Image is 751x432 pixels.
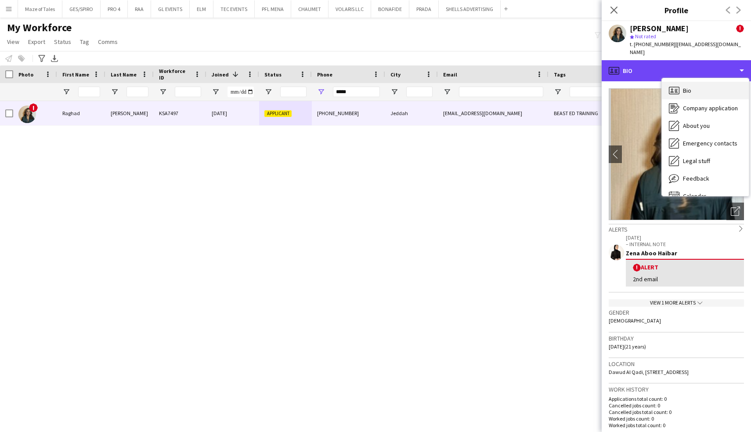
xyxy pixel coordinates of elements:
[609,317,661,324] span: [DEMOGRAPHIC_DATA]
[80,38,89,46] span: Tag
[683,104,738,112] span: Company application
[683,139,737,147] span: Emergency contacts
[626,249,744,257] div: Zena Aboo Haibar
[227,87,254,97] input: Joined Filter Input
[190,0,213,18] button: ELM
[683,192,706,200] span: Calendar
[554,88,562,96] button: Open Filter Menu
[105,101,154,125] div: [PERSON_NAME]
[662,82,749,99] div: Bio
[7,21,72,34] span: My Workforce
[111,88,119,96] button: Open Filter Menu
[390,71,401,78] span: City
[683,87,691,94] span: Bio
[390,88,398,96] button: Open Filter Menu
[159,88,167,96] button: Open Filter Menu
[459,87,543,97] input: Email Filter Input
[312,101,385,125] div: [PHONE_NUMBER]
[212,71,229,78] span: Joined
[626,234,744,241] p: [DATE]
[609,415,744,422] p: Worked jobs count: 0
[18,0,62,18] button: Maze of Tales
[111,71,137,78] span: Last Name
[57,101,105,125] div: Raghad
[635,33,656,40] span: Not rated
[630,41,741,55] span: | [EMAIL_ADDRESS][DOMAIN_NAME]
[609,396,744,402] p: Applications total count: 0
[409,0,439,18] button: PRADA
[662,117,749,134] div: About you
[609,409,744,415] p: Cancelled jobs total count: 0
[51,36,75,47] a: Status
[602,60,751,81] div: Bio
[264,71,282,78] span: Status
[371,0,409,18] button: BONAFIDE
[609,334,744,342] h3: Birthday
[609,385,744,393] h3: Work history
[609,299,744,307] div: View 1 more alerts
[602,4,751,16] h3: Profile
[98,38,118,46] span: Comms
[683,157,710,165] span: Legal stuff
[7,38,19,46] span: View
[439,0,501,18] button: SHELLS ADVERTISING
[18,71,33,78] span: Photo
[154,101,206,125] div: KSA7497
[662,187,749,205] div: Calendar
[255,0,291,18] button: PFL MENA
[317,88,325,96] button: Open Filter Menu
[609,369,689,375] span: Dawud Al Qadi, [STREET_ADDRESS]
[554,71,566,78] span: Tags
[126,87,148,97] input: Last Name Filter Input
[633,263,737,272] div: Alert
[662,99,749,117] div: Company application
[630,25,689,33] div: [PERSON_NAME]
[29,103,38,112] span: !
[264,110,292,117] span: Applicant
[62,71,89,78] span: First Name
[28,38,45,46] span: Export
[54,38,71,46] span: Status
[609,402,744,409] p: Cancelled jobs count: 0
[280,87,307,97] input: Status Filter Input
[570,87,648,97] input: Tags Filter Input
[94,36,121,47] a: Comms
[609,309,744,316] h3: Gender
[443,71,457,78] span: Email
[609,224,744,233] div: Alerts
[4,36,23,47] a: View
[683,174,709,182] span: Feedback
[609,343,646,350] span: [DATE] (21 years)
[36,53,47,64] app-action-btn: Advanced filters
[609,360,744,368] h3: Location
[633,264,641,272] span: !
[549,101,653,125] div: BEAST ED TRAINING
[333,87,380,97] input: Phone Filter Input
[18,105,36,123] img: Raghad Mohammed
[62,88,70,96] button: Open Filter Menu
[609,88,744,220] img: Crew avatar or photo
[662,170,749,187] div: Feedback
[633,275,737,283] div: 2nd email
[78,87,100,97] input: First Name Filter Input
[662,134,749,152] div: Emergency contacts
[630,41,675,47] span: t. [PHONE_NUMBER]
[62,0,101,18] button: GES/SPIRO
[406,87,433,97] input: City Filter Input
[175,87,201,97] input: Workforce ID Filter Input
[264,88,272,96] button: Open Filter Menu
[736,25,744,33] span: !
[317,71,332,78] span: Phone
[151,0,190,18] button: GL EVENTS
[76,36,93,47] a: Tag
[291,0,329,18] button: CHAUMET
[443,88,451,96] button: Open Filter Menu
[212,88,220,96] button: Open Filter Menu
[662,152,749,170] div: Legal stuff
[49,53,60,64] app-action-btn: Export XLSX
[385,101,438,125] div: Jeddah
[438,101,549,125] div: [EMAIL_ADDRESS][DOMAIN_NAME]
[329,0,371,18] button: VOLARIS LLC
[25,36,49,47] a: Export
[626,241,744,247] p: – INTERNAL NOTE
